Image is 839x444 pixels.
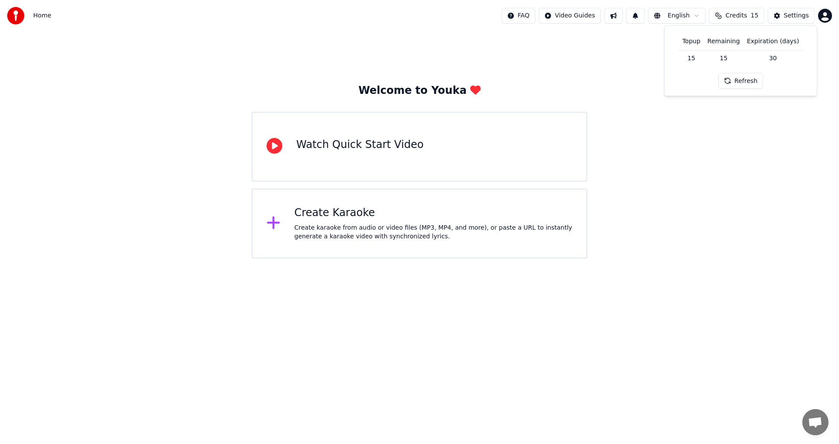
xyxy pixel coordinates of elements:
[768,8,815,24] button: Settings
[704,50,743,66] td: 15
[539,8,601,24] button: Video Guides
[502,8,535,24] button: FAQ
[358,84,481,98] div: Welcome to Youka
[296,138,423,152] div: Watch Quick Start Video
[743,33,802,50] th: Expiration (days)
[679,33,704,50] th: Topup
[709,8,764,24] button: Credits15
[7,7,24,24] img: youka
[33,11,51,20] nav: breadcrumb
[802,409,829,435] a: 채팅 열기
[784,11,809,20] div: Settings
[679,50,704,66] td: 15
[295,206,573,220] div: Create Karaoke
[718,73,763,89] button: Refresh
[751,11,759,20] span: 15
[704,33,743,50] th: Remaining
[743,50,802,66] td: 30
[725,11,747,20] span: Credits
[295,224,573,241] div: Create karaoke from audio or video files (MP3, MP4, and more), or paste a URL to instantly genera...
[33,11,51,20] span: Home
